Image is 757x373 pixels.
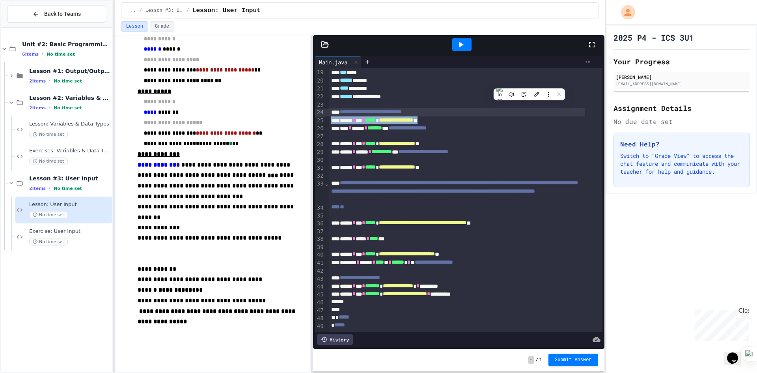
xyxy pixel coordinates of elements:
span: No time set [29,211,68,219]
span: No time set [54,186,82,191]
div: 34 [315,204,325,212]
div: 36 [315,220,325,228]
h2: Your Progress [613,56,750,67]
div: Main.java [315,58,351,66]
div: 28 [315,141,325,148]
div: 20 [315,77,325,85]
span: Lesson: User Input [192,6,261,15]
span: ... [128,7,136,14]
div: 32 [315,172,325,180]
span: Lesson: User Input [29,201,111,208]
span: - [528,356,534,364]
span: Lesson #3: User Input [29,175,111,182]
span: No time set [47,52,75,57]
iframe: chat widget [724,341,749,365]
div: 43 [315,275,325,283]
span: / [139,7,142,14]
span: No time set [29,131,68,138]
div: 44 [315,283,325,291]
span: Back to Teams [44,10,81,18]
div: 29 [315,148,325,156]
span: No time set [29,238,68,246]
span: 2 items [29,105,46,111]
button: Back to Teams [7,6,106,22]
button: Submit Answer [548,354,598,366]
span: / [186,7,189,14]
iframe: chat widget [692,307,749,341]
div: 35 [315,212,325,220]
div: 22 [315,93,325,101]
span: 2 items [29,79,46,84]
span: • [42,51,43,57]
div: Main.java [315,56,361,68]
span: Lesson #3: User Input [145,7,183,14]
span: / [536,357,539,363]
span: No time set [29,157,68,165]
span: Lesson #2: Variables & Data Types [29,94,111,101]
div: History [317,334,353,345]
span: 1 [539,357,542,363]
div: 33 [315,180,325,204]
span: 2 items [29,186,46,191]
div: 46 [315,299,325,307]
div: 24 [315,109,325,116]
span: • [49,185,50,191]
div: Chat with us now!Close [3,3,54,50]
div: [EMAIL_ADDRESS][DOMAIN_NAME] [616,81,748,87]
span: No time set [54,79,82,84]
span: Submit Answer [555,357,592,363]
span: Exercise: User Input [29,228,111,235]
div: 19 [315,69,325,77]
span: Lesson #1: Output/Output Formatting [29,67,111,75]
h3: Need Help? [620,139,743,149]
div: 42 [315,267,325,275]
span: • [49,105,50,111]
span: Fold line [325,180,329,187]
button: Lesson [121,21,148,32]
div: 37 [315,228,325,236]
div: [PERSON_NAME] [616,73,748,81]
div: No due date set [613,117,750,126]
div: 48 [315,315,325,322]
span: No time set [54,105,82,111]
div: My Account [613,3,637,21]
span: Exercises: Variables & Data Types [29,148,111,154]
div: 31 [315,164,325,172]
div: 49 [315,322,325,330]
div: 47 [315,307,325,315]
span: • [49,78,50,84]
div: 26 [315,125,325,133]
span: 6 items [22,52,39,57]
div: 23 [315,101,325,109]
div: 40 [315,251,325,259]
p: Switch to "Grade View" to access the chat feature and communicate with your teacher for help and ... [620,152,743,176]
h1: 2025 P4 - ICS 3U1 [613,32,694,43]
div: 25 [315,117,325,125]
div: 30 [315,156,325,164]
div: 27 [315,133,325,141]
div: 21 [315,85,325,93]
div: 39 [315,244,325,251]
div: 38 [315,235,325,243]
span: Lesson: Variables & Data Types [29,121,111,127]
div: 45 [315,291,325,299]
h2: Assignment Details [613,103,750,114]
span: Unit #2: Basic Programming Concepts [22,41,111,48]
button: Grade [150,21,174,32]
div: 41 [315,259,325,267]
